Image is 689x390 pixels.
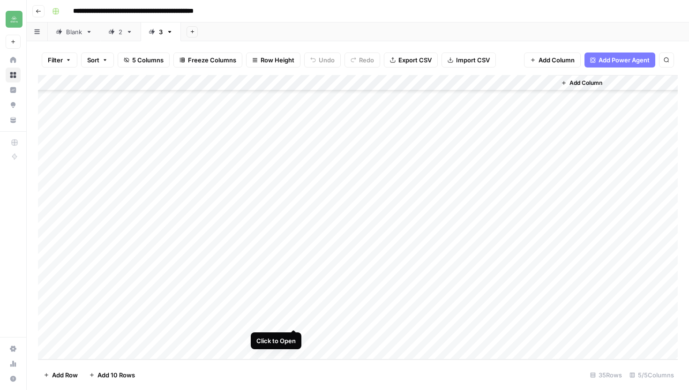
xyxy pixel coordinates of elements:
[6,97,21,112] a: Opportunities
[119,27,122,37] div: 2
[6,356,21,371] a: Usage
[304,52,341,67] button: Undo
[6,82,21,97] a: Insights
[6,7,21,31] button: Workspace: Distru
[584,52,655,67] button: Add Power Agent
[569,79,602,87] span: Add Column
[38,367,83,382] button: Add Row
[159,27,163,37] div: 3
[261,55,294,65] span: Row Height
[173,52,242,67] button: Freeze Columns
[6,67,21,82] a: Browse
[539,55,575,65] span: Add Column
[246,52,300,67] button: Row Height
[359,55,374,65] span: Redo
[6,341,21,356] a: Settings
[256,336,296,345] div: Click to Open
[188,55,236,65] span: Freeze Columns
[48,55,63,65] span: Filter
[319,55,335,65] span: Undo
[599,55,650,65] span: Add Power Agent
[344,52,380,67] button: Redo
[6,112,21,127] a: Your Data
[6,11,22,28] img: Distru Logo
[524,52,581,67] button: Add Column
[66,27,82,37] div: Blank
[52,370,78,380] span: Add Row
[6,52,21,67] a: Home
[48,22,100,41] a: Blank
[132,55,164,65] span: 5 Columns
[442,52,496,67] button: Import CSV
[141,22,181,41] a: 3
[97,370,135,380] span: Add 10 Rows
[83,367,141,382] button: Add 10 Rows
[81,52,114,67] button: Sort
[100,22,141,41] a: 2
[626,367,678,382] div: 5/5 Columns
[456,55,490,65] span: Import CSV
[398,55,432,65] span: Export CSV
[6,371,21,386] button: Help + Support
[586,367,626,382] div: 35 Rows
[118,52,170,67] button: 5 Columns
[87,55,99,65] span: Sort
[384,52,438,67] button: Export CSV
[557,77,606,89] button: Add Column
[42,52,77,67] button: Filter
